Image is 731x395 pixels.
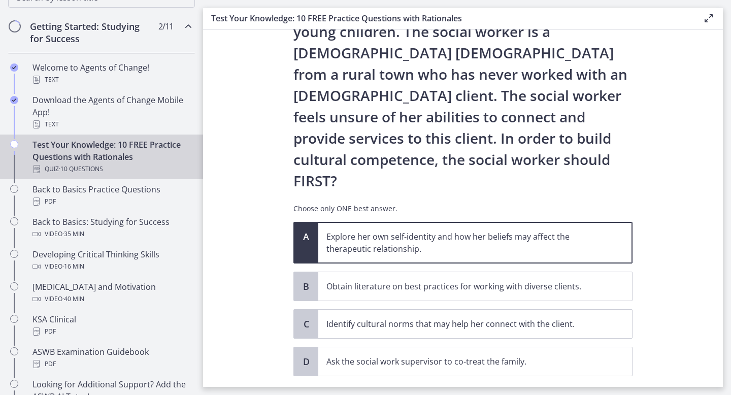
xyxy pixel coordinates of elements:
[300,280,312,292] span: B
[32,139,191,175] div: Test Your Knowledge: 10 FREE Practice Questions with Rationales
[326,318,604,330] p: Identify cultural norms that may help her connect with the client.
[32,313,191,338] div: KSA Clinical
[293,204,633,214] p: Choose only ONE best answer.
[62,293,84,305] span: · 40 min
[62,228,84,240] span: · 35 min
[32,216,191,240] div: Back to Basics: Studying for Success
[10,63,18,72] i: Completed
[32,293,191,305] div: Video
[32,195,191,208] div: PDF
[32,248,191,273] div: Developing Critical Thinking Skills
[32,183,191,208] div: Back to Basics Practice Questions
[30,20,154,45] h2: Getting Started: Studying for Success
[32,281,191,305] div: [MEDICAL_DATA] and Motivation
[32,94,191,130] div: Download the Agents of Change Mobile App!
[62,260,84,273] span: · 16 min
[32,74,191,86] div: Text
[32,358,191,370] div: PDF
[32,325,191,338] div: PDF
[300,318,312,330] span: C
[59,163,103,175] span: · 10 Questions
[32,118,191,130] div: Text
[158,20,173,32] span: 2 / 11
[326,355,604,368] p: Ask the social work supervisor to co-treat the family.
[211,12,686,24] h3: Test Your Knowledge: 10 FREE Practice Questions with Rationales
[326,231,604,255] p: Explore her own self-identity and how her beliefs may affect the therapeutic relationship.
[300,231,312,243] span: A
[32,346,191,370] div: ASWB Examination Guidebook
[32,61,191,86] div: Welcome to Agents of Change!
[32,260,191,273] div: Video
[300,355,312,368] span: D
[10,96,18,104] i: Completed
[326,280,604,292] p: Obtain literature on best practices for working with diverse clients.
[32,228,191,240] div: Video
[32,163,191,175] div: Quiz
